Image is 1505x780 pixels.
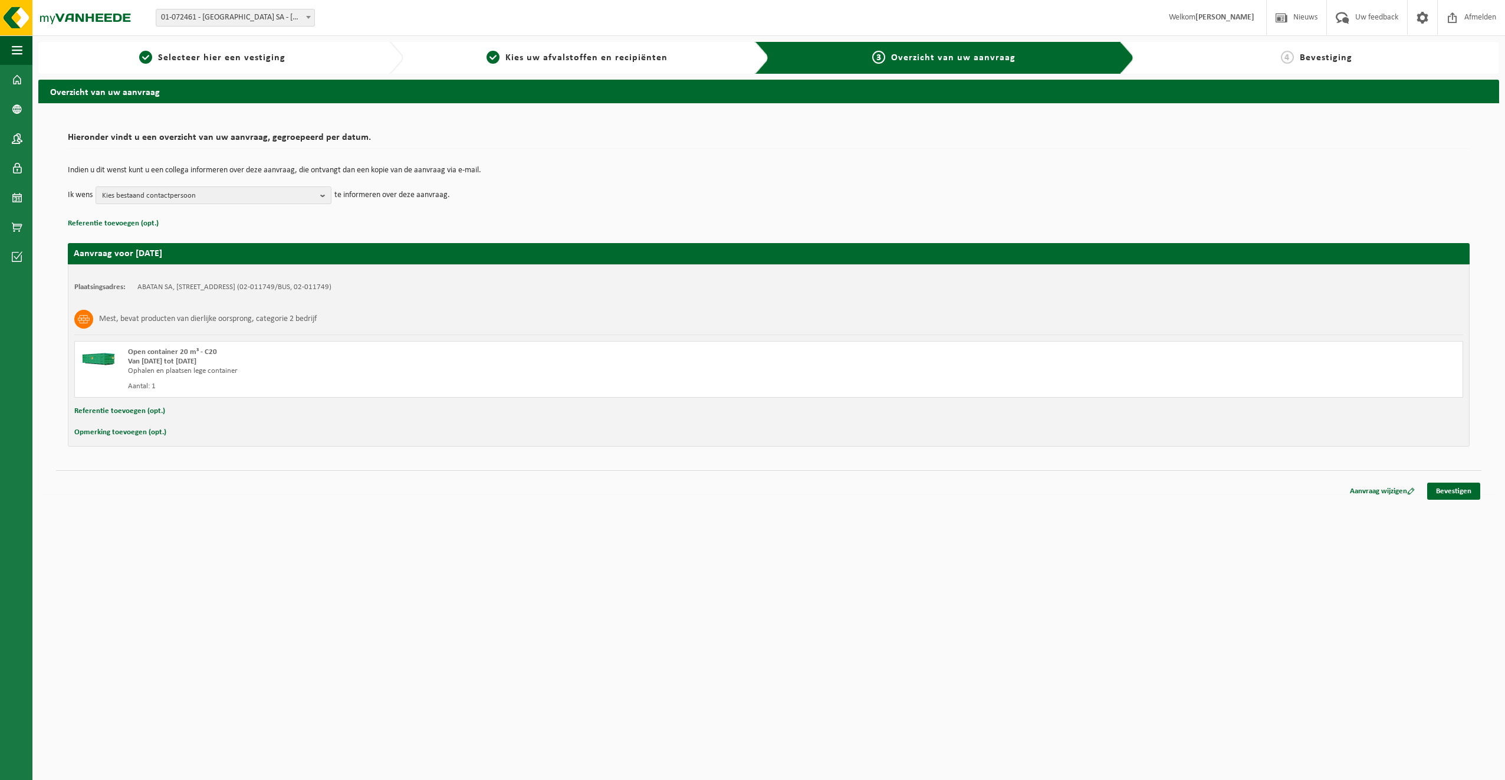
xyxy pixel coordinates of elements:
[872,51,885,64] span: 3
[334,186,450,204] p: te informeren over deze aanvraag.
[1281,51,1294,64] span: 4
[44,51,380,65] a: 1Selecteer hier een vestiging
[96,186,331,204] button: Kies bestaand contactpersoon
[38,80,1499,103] h2: Overzicht van uw aanvraag
[99,310,317,329] h3: Mest, bevat producten van dierlijke oorsprong, categorie 2 bedrijf
[68,133,1470,149] h2: Hieronder vindt u een overzicht van uw aanvraag, gegroepeerd per datum.
[68,216,159,231] button: Referentie toevoegen (opt.)
[74,249,162,258] strong: Aanvraag voor [DATE]
[139,51,152,64] span: 1
[68,166,1470,175] p: Indien u dit wenst kunt u een collega informeren over deze aanvraag, die ontvangt dan een kopie v...
[68,186,93,204] p: Ik wens
[156,9,314,26] span: 01-072461 - ABATTOIR SA - ANDERLECHT
[891,53,1016,63] span: Overzicht van uw aanvraag
[74,404,165,419] button: Referentie toevoegen (opt.)
[137,283,331,292] td: ABATAN SA, [STREET_ADDRESS] (02-011749/BUS, 02-011749)
[487,51,500,64] span: 2
[1300,53,1352,63] span: Bevestiging
[409,51,745,65] a: 2Kies uw afvalstoffen en recipiënten
[1427,483,1480,500] a: Bevestigen
[74,283,126,291] strong: Plaatsingsadres:
[102,187,316,205] span: Kies bestaand contactpersoon
[1341,483,1424,500] a: Aanvraag wijzigen
[128,348,217,356] span: Open container 20 m³ - C20
[128,366,816,376] div: Ophalen en plaatsen lege container
[128,358,196,365] strong: Van [DATE] tot [DATE]
[158,53,285,63] span: Selecteer hier een vestiging
[156,9,315,27] span: 01-072461 - ABATTOIR SA - ANDERLECHT
[81,348,116,365] img: HK-XC-20-GN-00.png
[1195,13,1254,22] strong: [PERSON_NAME]
[128,382,816,391] div: Aantal: 1
[505,53,668,63] span: Kies uw afvalstoffen en recipiënten
[74,425,166,440] button: Opmerking toevoegen (opt.)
